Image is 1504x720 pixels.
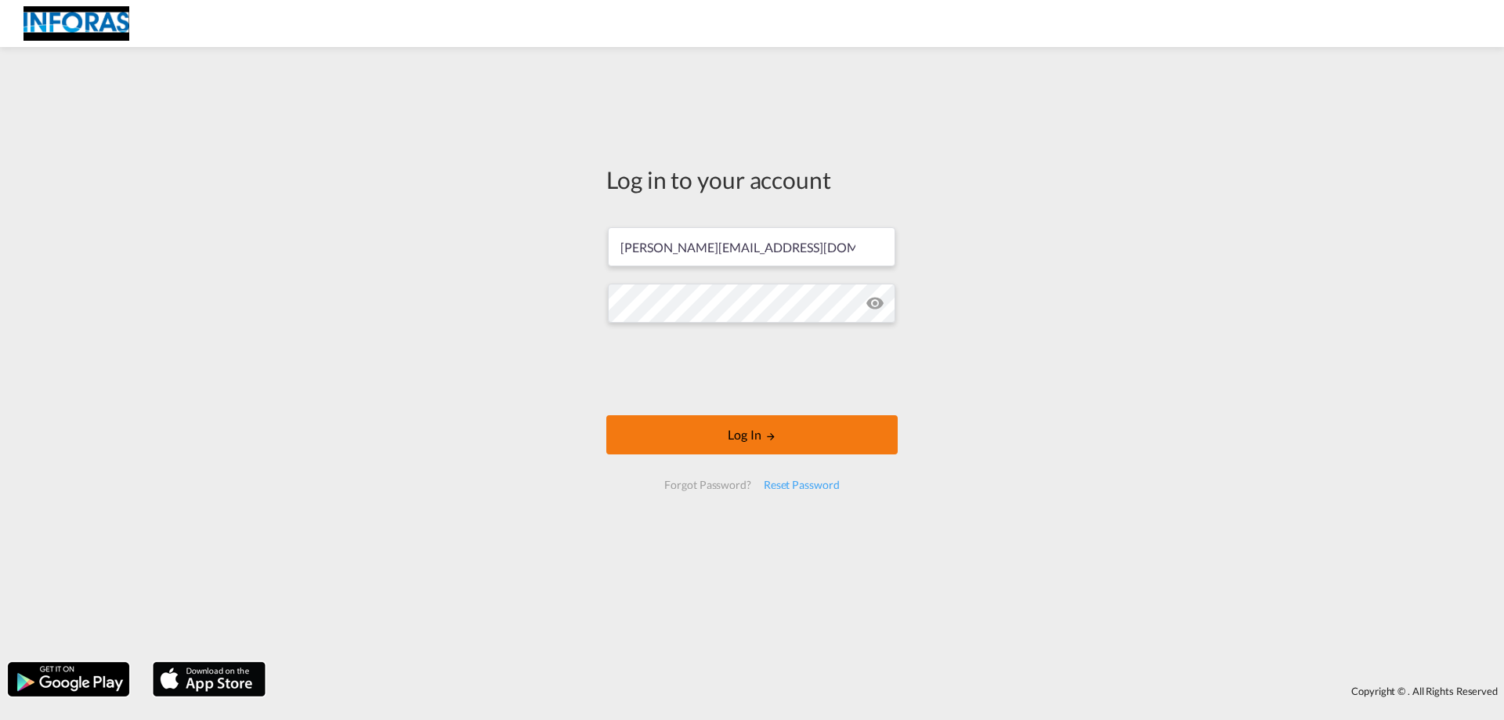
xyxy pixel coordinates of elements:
[23,6,129,42] img: eff75c7098ee11eeb65dd1c63e392380.jpg
[273,678,1504,704] div: Copyright © . All Rights Reserved
[606,415,898,454] button: LOGIN
[606,163,898,196] div: Log in to your account
[633,338,871,400] iframe: reCAPTCHA
[658,471,757,499] div: Forgot Password?
[757,471,846,499] div: Reset Password
[866,294,884,313] md-icon: icon-eye-off
[6,660,131,698] img: google.png
[608,227,895,266] input: Enter email/phone number
[151,660,267,698] img: apple.png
